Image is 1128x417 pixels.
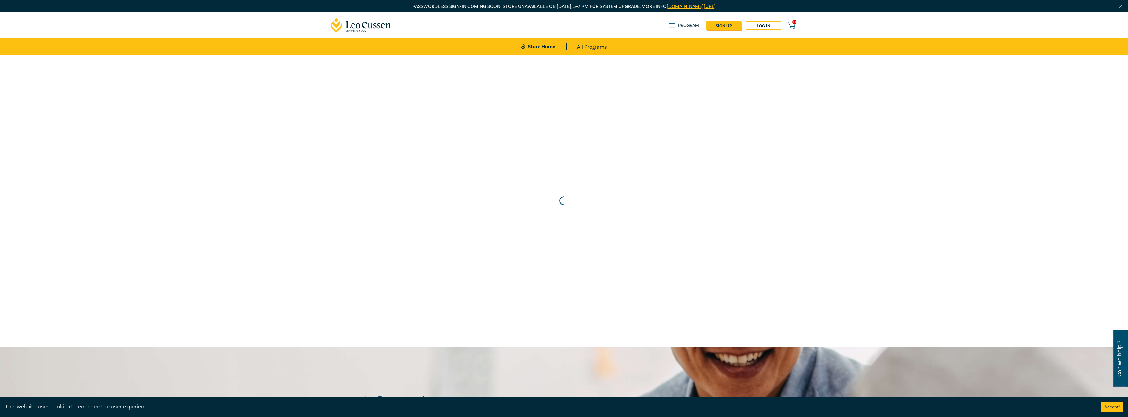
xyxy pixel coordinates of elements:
[706,21,742,30] a: sign up
[5,403,1091,411] div: This website uses cookies to enhance the user experience.
[746,21,781,30] a: Log in
[667,3,716,10] a: [DOMAIN_NAME][URL]
[1118,4,1124,9] img: Close
[1101,402,1123,412] button: Accept cookies
[521,43,567,50] a: Store Home
[669,22,699,29] a: Program
[1117,334,1123,384] span: Can we help ?
[331,3,797,10] p: Passwordless sign-in coming soon! Store unavailable on [DATE], 5–7 PM for system upgrade. More info
[792,20,796,24] span: 0
[331,394,485,411] h2: Stay informed.
[577,38,607,55] a: All Programs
